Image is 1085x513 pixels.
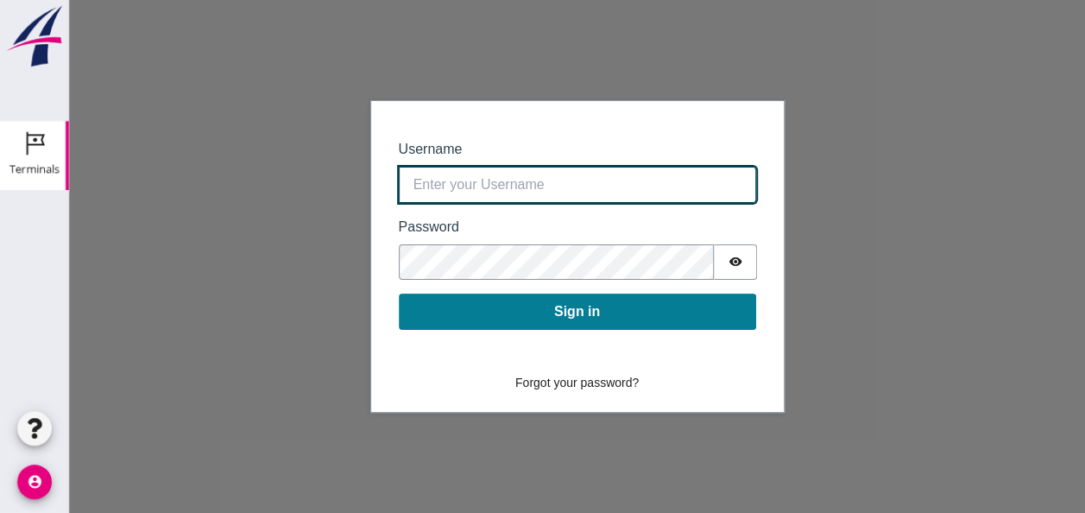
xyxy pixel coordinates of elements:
input: Enter your Username [330,167,687,203]
button: Show password [645,244,688,280]
img: logo-small.a267ee39.svg [3,4,66,68]
label: Username [330,139,687,160]
label: Password [330,217,687,237]
div: Terminals [9,163,60,174]
i: account_circle [17,465,52,499]
button: Sign in [330,294,687,330]
button: Forgot your password? [435,368,581,398]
